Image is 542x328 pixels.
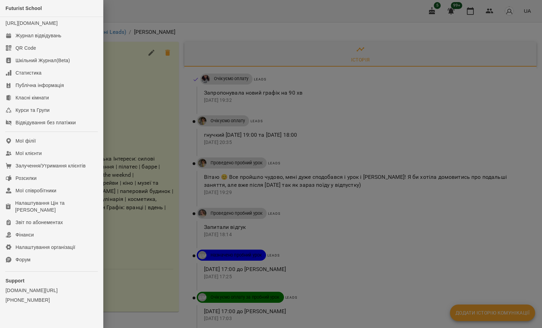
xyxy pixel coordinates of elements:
div: Відвідування без платіжки [16,119,76,126]
div: QR Code [16,45,36,51]
div: Розсилки [16,175,37,182]
div: Класні кімнати [16,94,49,101]
div: Налаштування Цін та [PERSON_NAME] [15,200,98,213]
a: [URL][DOMAIN_NAME] [6,20,58,26]
div: Статистика [16,69,42,76]
div: Налаштування організації [16,244,75,251]
div: Звіт по абонементах [16,219,63,226]
div: Шкільний Журнал(Beta) [16,57,70,64]
div: Публічна інформація [16,82,64,89]
div: Журнал відвідувань [16,32,61,39]
div: Залучення/Утримання клієнтів [16,162,86,169]
div: Мої клієнти [16,150,42,157]
div: Мої філії [16,137,36,144]
div: Фінанси [16,231,34,238]
div: Форум [16,256,31,263]
p: Support [6,277,98,284]
a: [DOMAIN_NAME][URL] [6,287,98,294]
a: [PHONE_NUMBER] [6,297,98,303]
span: Futurist School [6,6,42,11]
div: Курси та Групи [16,107,50,114]
div: Мої співробітники [16,187,57,194]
